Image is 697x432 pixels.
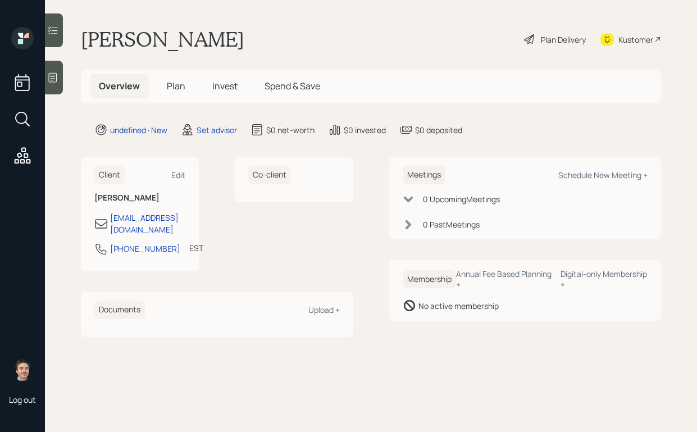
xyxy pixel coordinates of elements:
[423,219,480,230] div: 0 Past Meeting s
[94,193,185,203] h6: [PERSON_NAME]
[212,80,238,92] span: Invest
[618,34,653,46] div: Kustomer
[265,80,320,92] span: Spend & Save
[248,166,291,184] h6: Co-client
[167,80,185,92] span: Plan
[197,124,237,136] div: Set advisor
[558,170,648,180] div: Schedule New Meeting +
[99,80,140,92] span: Overview
[403,166,445,184] h6: Meetings
[9,394,36,405] div: Log out
[266,124,315,136] div: $0 net-worth
[189,242,203,254] div: EST
[344,124,386,136] div: $0 invested
[110,243,180,254] div: [PHONE_NUMBER]
[308,304,340,315] div: Upload +
[541,34,586,46] div: Plan Delivery
[423,193,500,205] div: 0 Upcoming Meeting s
[94,166,125,184] h6: Client
[110,212,185,235] div: [EMAIL_ADDRESS][DOMAIN_NAME]
[171,170,185,180] div: Edit
[456,269,552,290] div: Annual Fee Based Planning +
[561,269,648,290] div: Digital-only Membership +
[110,124,167,136] div: undefined · New
[415,124,462,136] div: $0 deposited
[81,27,244,52] h1: [PERSON_NAME]
[418,300,499,312] div: No active membership
[403,270,456,289] h6: Membership
[94,301,145,319] h6: Documents
[11,358,34,381] img: robby-grisanti-headshot.png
